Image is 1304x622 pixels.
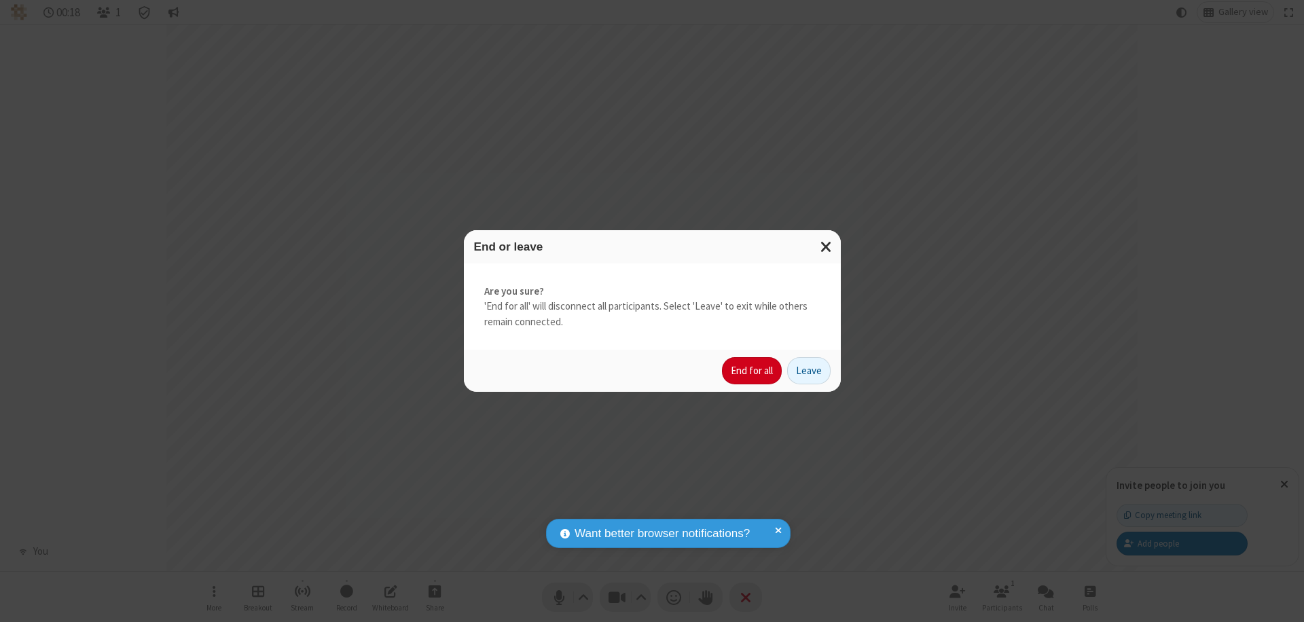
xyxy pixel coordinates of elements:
div: 'End for all' will disconnect all participants. Select 'Leave' to exit while others remain connec... [464,263,841,350]
button: Close modal [812,230,841,263]
span: Want better browser notifications? [575,525,750,543]
button: Leave [787,357,831,384]
button: End for all [722,357,782,384]
h3: End or leave [474,240,831,253]
strong: Are you sure? [484,284,820,299]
